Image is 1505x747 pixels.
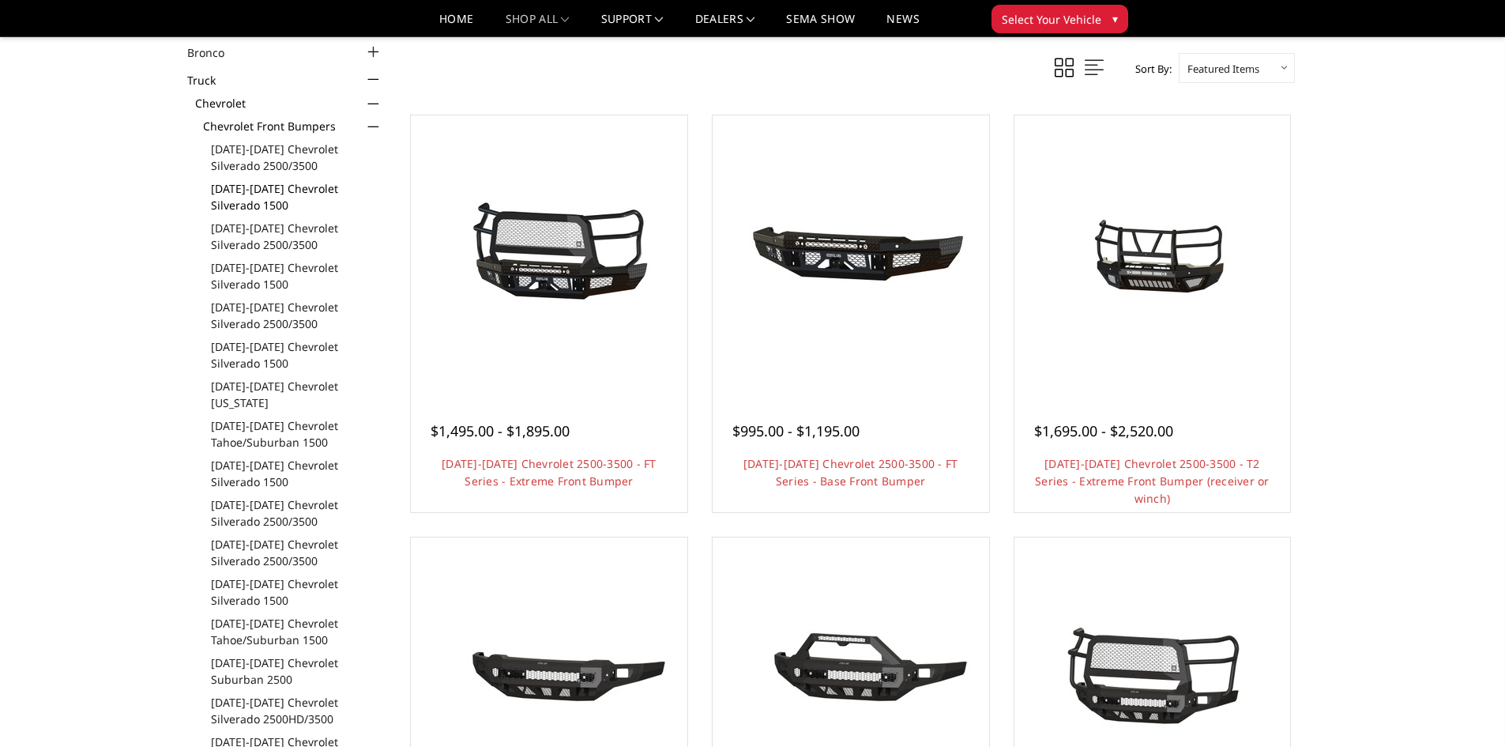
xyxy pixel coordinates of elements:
[506,13,570,36] a: shop all
[211,378,383,411] a: [DATE]-[DATE] Chevrolet [US_STATE]
[211,575,383,609] a: [DATE]-[DATE] Chevrolet Silverado 1500
[1112,10,1118,27] span: ▾
[717,119,985,388] a: 2024-2025 Chevrolet 2500-3500 - FT Series - Base Front Bumper 2024-2025 Chevrolet 2500-3500 - FT ...
[442,456,657,489] a: [DATE]-[DATE] Chevrolet 2500-3500 - FT Series - Extreme Front Bumper
[1034,421,1173,440] span: $1,695.00 - $2,520.00
[886,13,919,36] a: News
[743,456,958,489] a: [DATE]-[DATE] Chevrolet 2500-3500 - FT Series - Base Front Bumper
[187,44,244,61] a: Bronco
[211,457,383,490] a: [DATE]-[DATE] Chevrolet Silverado 1500
[1025,617,1278,735] img: 2024-2025 Chevrolet 2500-3500 - Freedom Series - Extreme Front Bumper
[211,694,383,727] a: [DATE]-[DATE] Chevrolet Silverado 2500HD/3500
[211,259,383,292] a: [DATE]-[DATE] Chevrolet Silverado 1500
[423,617,675,735] img: 2024-2025 Chevrolet 2500-3500 - Freedom Series - Base Front Bumper (non-winch)
[195,95,383,111] a: Chevrolet
[211,141,383,174] a: [DATE]-[DATE] Chevrolet Silverado 2500/3500
[439,13,473,36] a: Home
[211,180,383,213] a: [DATE]-[DATE] Chevrolet Silverado 1500
[1002,11,1101,28] span: Select Your Vehicle
[786,13,855,36] a: SEMA Show
[732,421,860,440] span: $995.00 - $1,195.00
[724,617,977,735] img: 2024-2025 Chevrolet 2500-3500 - Freedom Series - Sport Front Bumper (non-winch)
[211,655,383,688] a: [DATE]-[DATE] Chevrolet Suburban 2500
[187,72,235,89] a: Truck
[203,118,383,134] a: Chevrolet Front Bumpers
[211,417,383,451] a: [DATE]-[DATE] Chevrolet Tahoe/Suburban 1500
[601,13,664,36] a: Support
[211,338,383,372] a: [DATE]-[DATE] Chevrolet Silverado 1500
[1035,456,1270,506] a: [DATE]-[DATE] Chevrolet 2500-3500 - T2 Series - Extreme Front Bumper (receiver or winch)
[211,220,383,253] a: [DATE]-[DATE] Chevrolet Silverado 2500/3500
[211,536,383,569] a: [DATE]-[DATE] Chevrolet Silverado 2500/3500
[1018,119,1287,388] a: 2024-2026 Chevrolet 2500-3500 - T2 Series - Extreme Front Bumper (receiver or winch) 2024-2026 Ch...
[211,496,383,530] a: [DATE]-[DATE] Chevrolet Silverado 2500/3500
[695,13,755,36] a: Dealers
[991,5,1128,33] button: Select Your Vehicle
[431,421,570,440] span: $1,495.00 - $1,895.00
[211,615,383,648] a: [DATE]-[DATE] Chevrolet Tahoe/Suburban 1500
[1127,57,1172,81] label: Sort By:
[211,299,383,332] a: [DATE]-[DATE] Chevrolet Silverado 2500/3500
[415,119,683,388] a: 2024-2026 Chevrolet 2500-3500 - FT Series - Extreme Front Bumper 2024-2026 Chevrolet 2500-3500 - ...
